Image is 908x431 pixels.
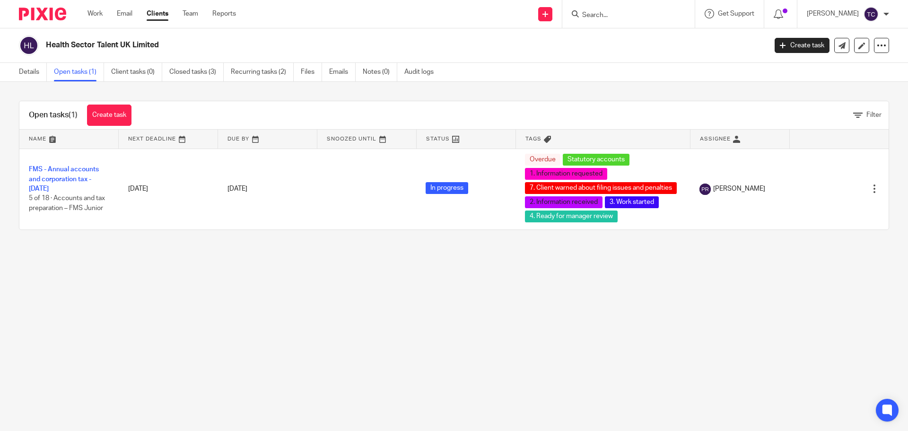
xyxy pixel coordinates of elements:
[183,9,198,18] a: Team
[227,185,247,192] span: [DATE]
[525,136,541,141] span: Tags
[147,9,168,18] a: Clients
[864,7,879,22] img: svg%3E
[426,136,450,141] span: Status
[169,63,224,81] a: Closed tasks (3)
[775,38,829,53] a: Create task
[563,154,629,166] span: Statutory accounts
[525,168,607,180] span: 1. Information requested
[212,9,236,18] a: Reports
[19,63,47,81] a: Details
[404,63,441,81] a: Audit logs
[111,63,162,81] a: Client tasks (0)
[119,149,218,229] td: [DATE]
[866,112,882,118] span: Filter
[525,154,560,166] span: Overdue
[525,182,677,194] span: 7. Client warned about filing issues and penalties
[327,136,376,141] span: Snoozed Until
[699,184,711,195] img: svg%3E
[87,105,131,126] a: Create task
[426,182,468,194] span: In progress
[19,35,39,55] img: svg%3E
[69,111,78,119] span: (1)
[363,63,397,81] a: Notes (0)
[301,63,322,81] a: Files
[581,11,666,20] input: Search
[117,9,132,18] a: Email
[713,184,765,194] span: [PERSON_NAME]
[231,63,294,81] a: Recurring tasks (2)
[718,10,754,17] span: Get Support
[525,196,602,208] span: 2. Information received
[329,63,356,81] a: Emails
[87,9,103,18] a: Work
[29,195,105,212] span: 5 of 18 · Accounts and tax preparation – FMS Junior
[54,63,104,81] a: Open tasks (1)
[19,8,66,20] img: Pixie
[807,9,859,18] p: [PERSON_NAME]
[29,166,99,192] a: FMS - Annual accounts and corporation tax - [DATE]
[525,211,618,222] span: 4. Ready for manager review
[46,40,618,50] h2: Health Sector Talent UK Limited
[29,110,78,120] h1: Open tasks
[605,196,659,208] span: 3. Work started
